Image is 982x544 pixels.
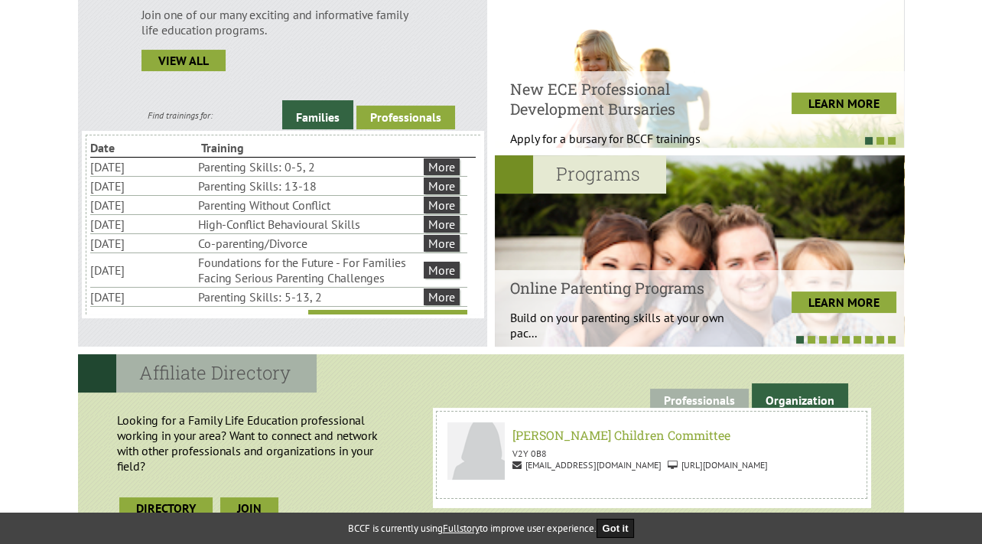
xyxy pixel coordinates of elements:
[512,459,662,471] span: [EMAIL_ADDRESS][DOMAIN_NAME]
[424,235,460,252] a: More
[440,415,863,495] a: Langley Children Committee Alicia Rempel [PERSON_NAME] Children Committee V2Y 0B8 [EMAIL_ADDRESS]...
[452,427,850,443] h6: [PERSON_NAME] Children Committee
[447,422,505,480] img: Langley Children Committee Alicia Rempel
[424,158,460,175] a: More
[90,196,195,214] li: [DATE]
[510,310,739,340] p: Build on your parenting skills at your own pac...
[90,177,195,195] li: [DATE]
[510,278,739,298] h4: Online Parenting Programs
[198,215,421,233] li: High-Conflict Behavioural Skills
[424,197,460,213] a: More
[78,109,282,121] div: Find trainings for:
[198,158,421,176] li: Parenting Skills: 0-5, 2
[198,196,421,214] li: Parenting Without Conflict
[90,261,195,279] li: [DATE]
[792,93,896,114] a: LEARN MORE
[86,405,425,481] p: Looking for a Family Life Education professional working in your area? Want to connect and networ...
[119,497,213,519] a: Directory
[201,138,309,157] li: Training
[90,288,195,306] li: [DATE]
[198,177,421,195] li: Parenting Skills: 13-18
[495,155,666,194] h2: Programs
[356,106,455,129] a: Professionals
[90,234,195,252] li: [DATE]
[198,288,421,306] li: Parenting Skills: 5-13, 2
[447,448,855,459] p: V2Y 0B8
[198,253,421,287] li: Foundations for the Future - For Families Facing Serious Parenting Challenges
[792,292,896,313] a: LEARN MORE
[510,79,739,119] h4: New ECE Professional Development Bursaries
[510,131,739,161] p: Apply for a bursary for BCCF trainings West...
[90,138,198,157] li: Date
[90,215,195,233] li: [DATE]
[424,216,460,233] a: More
[443,522,480,535] a: Fullstory
[141,50,226,71] a: view all
[752,383,848,412] a: Organization
[424,288,460,305] a: More
[668,459,768,471] span: [URL][DOMAIN_NAME]
[597,519,635,538] button: Got it
[308,310,467,331] a: View More Trainings
[650,389,749,412] a: Professionals
[220,497,278,519] a: join
[90,158,195,176] li: [DATE]
[424,178,460,194] a: More
[282,100,353,129] a: Families
[424,262,460,279] a: More
[141,7,424,37] p: Join one of our many exciting and informative family life education programs.
[78,354,317,393] h2: Affiliate Directory
[198,234,421,252] li: Co-parenting/Divorce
